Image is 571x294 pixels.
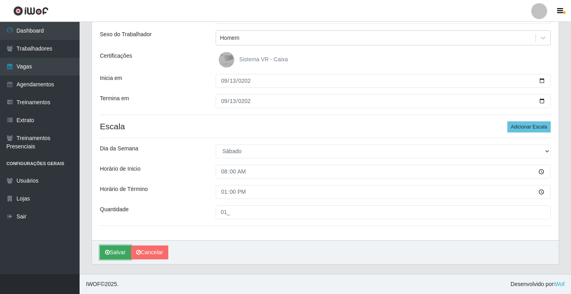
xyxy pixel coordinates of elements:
input: 00:00 [216,165,551,179]
a: iWof [553,281,565,287]
label: Certificações [100,52,132,60]
a: Cancelar [131,245,168,259]
img: CoreUI Logo [13,6,49,16]
span: Desenvolvido por [511,280,565,288]
input: 00:00 [216,185,551,199]
h4: Escala [100,121,551,131]
div: Homem [220,34,240,42]
input: 00/00/0000 [216,74,551,88]
button: Adicionar Escala [507,121,551,132]
label: Quantidade [100,205,129,214]
span: IWOF [86,281,101,287]
input: Informe a quantidade... [216,205,551,219]
label: Horário de Término [100,185,148,193]
span: © 2025 . [86,280,119,288]
label: Termina em [100,94,129,103]
label: Sexo do Trabalhador [100,30,152,39]
button: Salvar [100,245,131,259]
input: 00/00/0000 [216,94,551,108]
label: Inicia em [100,74,122,82]
label: Horário de Inicio [100,165,140,173]
label: Dia da Semana [100,144,138,153]
span: Sistema VR - Caixa [239,56,288,62]
img: Sistema VR - Caixa [218,52,238,68]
